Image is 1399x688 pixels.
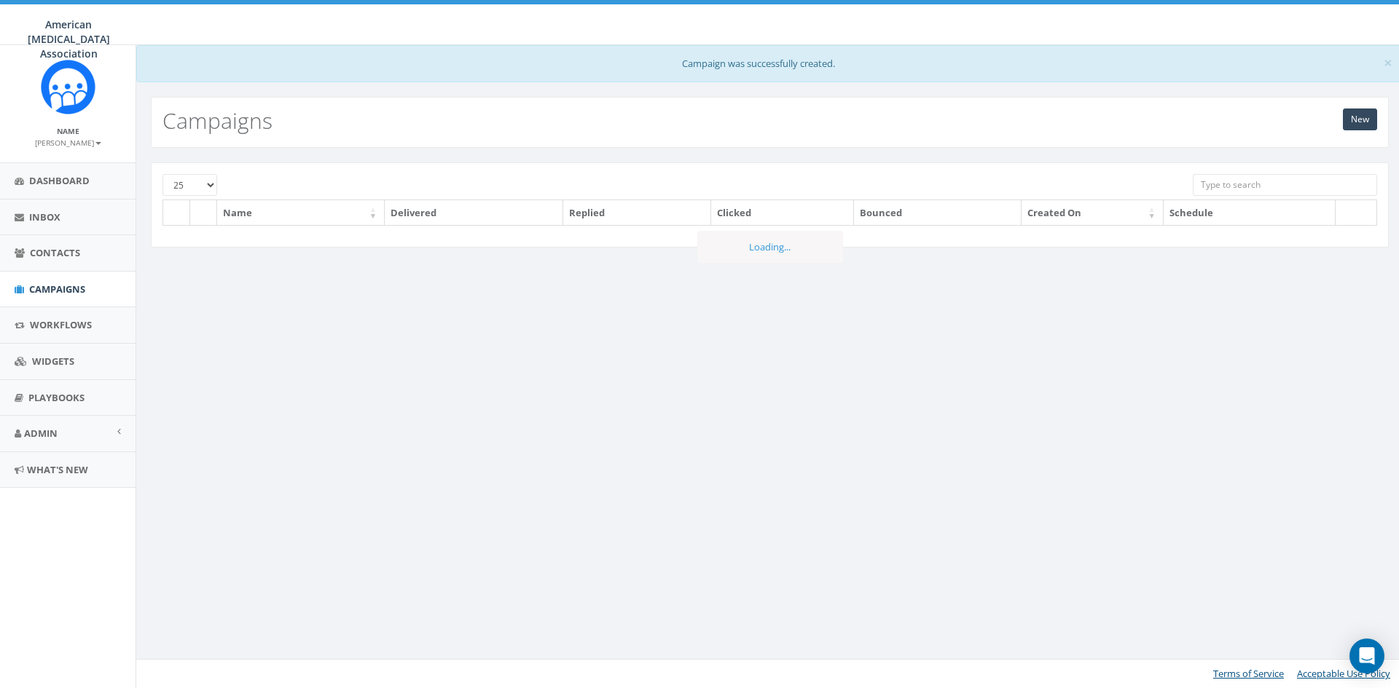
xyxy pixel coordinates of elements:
img: Rally_Corp_Icon.png [41,60,95,114]
span: Workflows [30,318,92,331]
a: New [1343,108,1377,130]
span: Contacts [30,246,80,259]
span: Playbooks [28,391,85,404]
span: Dashboard [29,174,90,187]
button: Close [1384,55,1392,71]
a: Acceptable Use Policy [1297,667,1390,680]
div: Open Intercom Messenger [1349,638,1384,673]
small: [PERSON_NAME] [35,138,101,148]
span: American [MEDICAL_DATA] Association [28,17,110,60]
input: Type to search [1193,174,1377,196]
span: × [1384,52,1392,73]
th: Created On [1022,200,1164,226]
a: [PERSON_NAME] [35,135,101,149]
th: Clicked [711,200,854,226]
small: Name [57,126,79,136]
span: Admin [24,427,58,440]
span: Campaigns [29,282,85,296]
th: Replied [563,200,710,226]
th: Delivered [385,200,563,226]
span: Inbox [29,210,60,224]
span: What's New [27,463,88,476]
th: Name [217,200,385,226]
th: Schedule [1164,200,1336,226]
span: Widgets [32,355,74,368]
a: Terms of Service [1213,667,1284,680]
h2: Campaigns [162,108,273,133]
th: Bounced [854,200,1022,226]
div: Loading... [697,231,843,264]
